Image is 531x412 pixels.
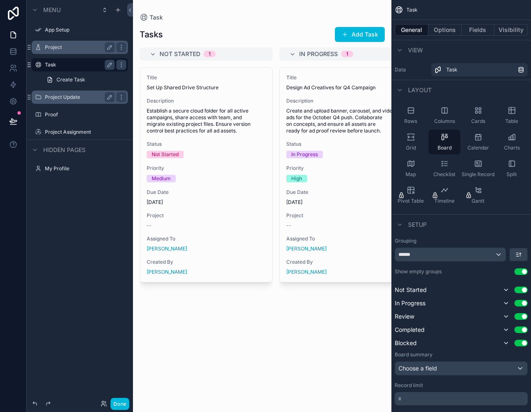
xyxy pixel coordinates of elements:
[395,392,528,405] div: scrollable content
[395,339,417,347] span: Blocked
[428,183,460,208] button: Timeline
[504,145,520,151] span: Charts
[395,183,427,208] button: Pivot Table
[395,130,427,154] button: Grid
[462,24,495,36] button: Fields
[462,183,494,208] button: Gantt
[446,66,457,73] span: Task
[462,130,494,154] button: Calendar
[45,94,111,101] label: Project Update
[496,103,528,128] button: Table
[45,111,123,118] label: Proof
[406,145,416,151] span: Grid
[428,130,460,154] button: Board
[408,46,423,54] span: View
[395,382,423,389] label: Record limit
[42,73,128,86] a: Create Task
[395,326,425,334] span: Completed
[433,171,455,178] span: Checklist
[471,118,485,125] span: Cards
[406,171,416,178] span: Map
[428,103,460,128] button: Columns
[395,156,427,181] button: Map
[45,27,123,33] label: App Setup
[395,286,427,294] span: Not Started
[43,146,86,154] span: Hidden pages
[438,145,452,151] span: Board
[395,238,416,244] label: Grouping
[395,299,425,307] span: In Progress
[395,268,442,275] label: Show empty groups
[472,198,484,204] span: Gantt
[496,130,528,154] button: Charts
[45,44,111,51] label: Project
[494,24,528,36] button: Visibility
[462,103,494,128] button: Cards
[404,118,417,125] span: Rows
[462,156,494,181] button: Single Record
[496,156,528,181] button: Split
[505,118,518,125] span: Table
[45,165,123,172] label: My Profile
[408,86,432,94] span: Layout
[434,198,455,204] span: Timeline
[431,63,528,76] a: Task
[395,103,427,128] button: Rows
[45,61,111,68] label: Task
[395,312,414,321] span: Review
[406,7,418,13] span: Task
[57,76,85,83] span: Create Task
[45,129,123,135] label: Project Assignment
[462,171,494,178] span: Single Record
[111,398,129,410] button: Done
[506,171,517,178] span: Split
[395,66,428,73] label: Data
[43,6,61,14] span: Menu
[428,156,460,181] button: Checklist
[398,198,424,204] span: Pivot Table
[467,145,489,151] span: Calendar
[395,361,528,375] button: Choose a field
[434,118,455,125] span: Columns
[428,24,462,36] button: Options
[395,24,428,36] button: General
[395,351,433,358] label: Board summary
[408,221,427,229] span: Setup
[395,362,527,375] div: Choose a field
